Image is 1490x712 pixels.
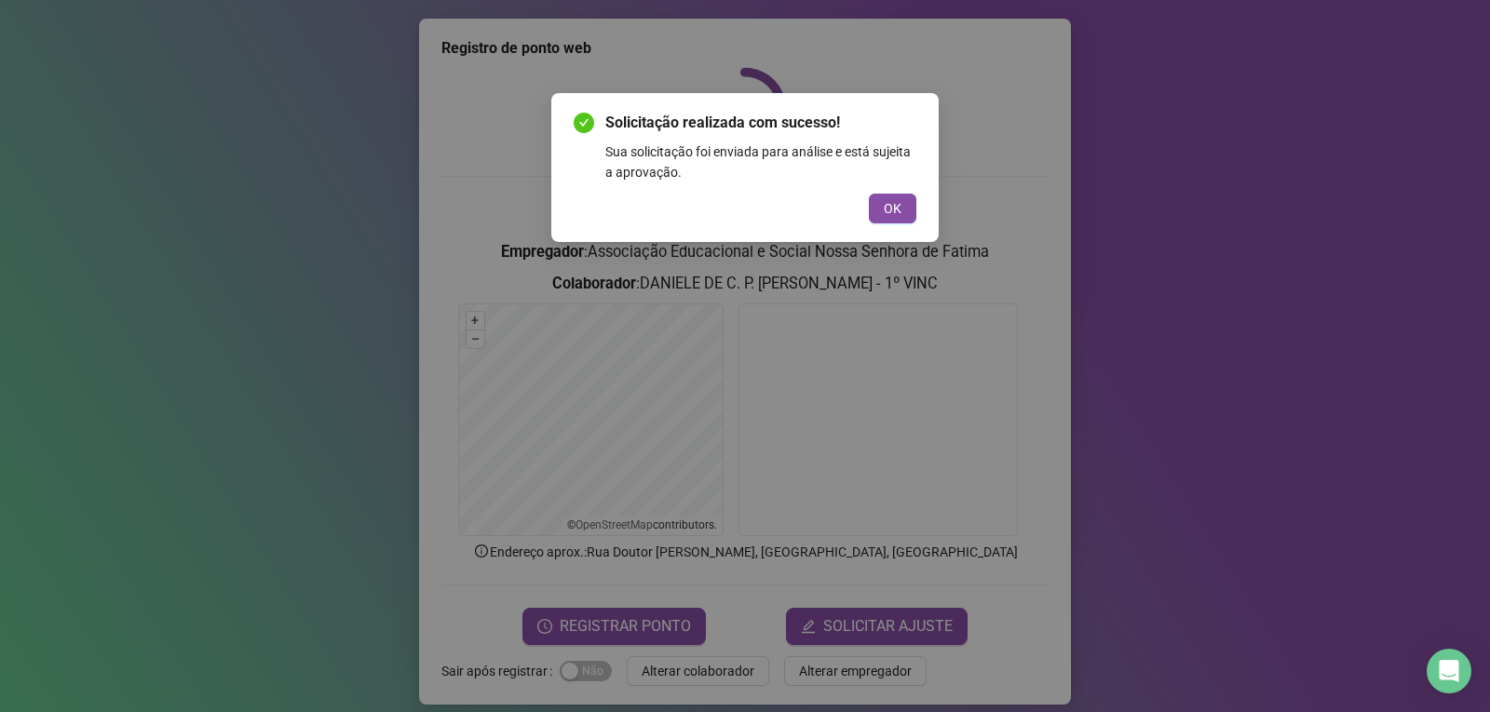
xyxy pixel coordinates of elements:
[605,141,916,182] div: Sua solicitação foi enviada para análise e está sujeita a aprovação.
[574,113,594,133] span: check-circle
[1427,649,1471,693] div: Open Intercom Messenger
[884,198,901,219] span: OK
[605,112,916,134] span: Solicitação realizada com sucesso!
[869,194,916,223] button: OK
